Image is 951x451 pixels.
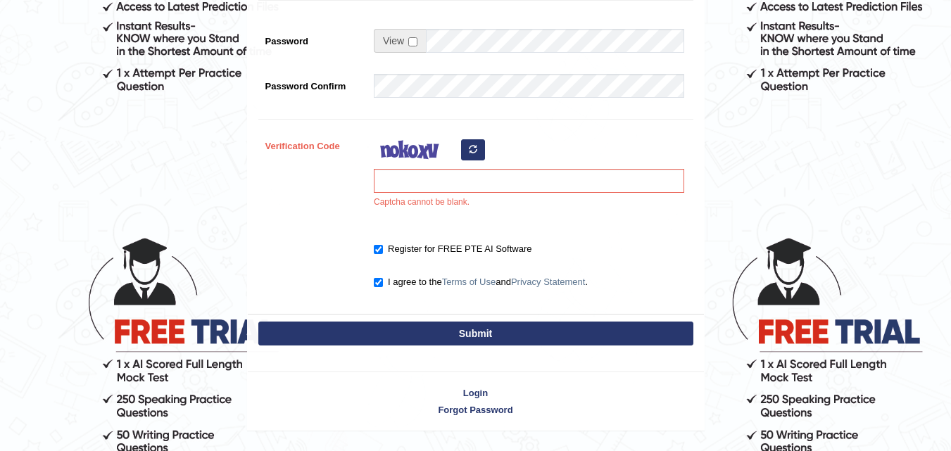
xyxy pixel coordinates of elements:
a: Privacy Statement [511,277,586,287]
input: I agree to theTerms of UseandPrivacy Statement. [374,278,383,287]
button: Submit [258,322,693,345]
label: Password [258,29,367,48]
a: Forgot Password [248,403,704,417]
label: Verification Code [258,134,367,153]
a: Login [248,386,704,400]
input: Register for FREE PTE AI Software [374,245,383,254]
label: Password Confirm [258,74,367,93]
input: Show/Hide Password [408,37,417,46]
label: Register for FREE PTE AI Software [374,242,531,256]
label: I agree to the and . [374,275,588,289]
a: Terms of Use [442,277,496,287]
